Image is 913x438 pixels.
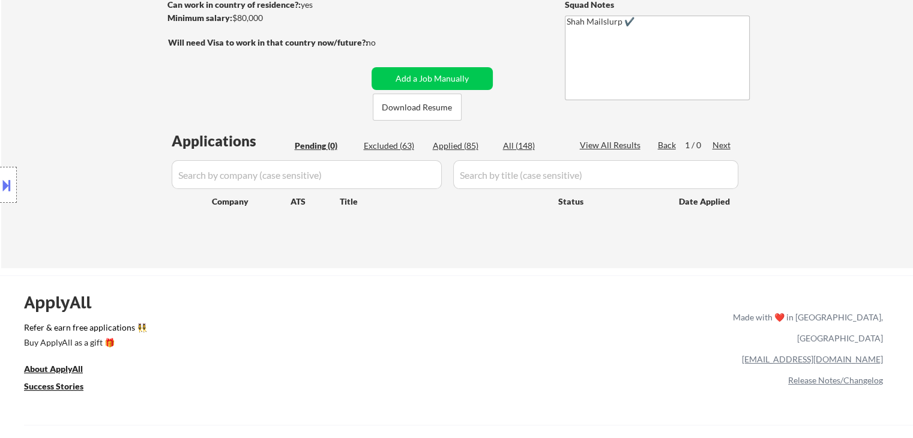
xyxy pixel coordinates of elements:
u: About ApplyAll [24,364,83,374]
div: Applications [172,134,291,148]
div: no [366,37,400,49]
div: Applied (85) [433,140,493,152]
div: ApplyAll [24,292,105,313]
input: Search by company (case sensitive) [172,160,442,189]
button: Add a Job Manually [372,67,493,90]
div: Date Applied [679,196,732,208]
div: 1 / 0 [685,139,713,151]
div: Made with ❤️ in [GEOGRAPHIC_DATA], [GEOGRAPHIC_DATA] [728,307,883,349]
input: Search by title (case sensitive) [453,160,738,189]
div: Next [713,139,732,151]
div: All (148) [503,140,563,152]
a: Buy ApplyAll as a gift 🎁 [24,336,144,351]
strong: Minimum salary: [167,13,232,23]
div: ATS [291,196,340,208]
div: Back [658,139,677,151]
a: Success Stories [24,380,100,395]
div: Company [212,196,291,208]
div: Title [340,196,547,208]
button: Download Resume [373,94,462,121]
strong: Will need Visa to work in that country now/future?: [168,37,368,47]
div: Pending (0) [295,140,355,152]
div: Status [558,190,661,212]
a: Release Notes/Changelog [788,375,883,385]
div: $80,000 [167,12,367,24]
a: Refer & earn free applications 👯‍♀️ [24,323,482,336]
div: Excluded (63) [364,140,424,152]
div: Buy ApplyAll as a gift 🎁 [24,338,144,347]
u: Success Stories [24,381,83,391]
a: [EMAIL_ADDRESS][DOMAIN_NAME] [742,354,883,364]
div: View All Results [580,139,644,151]
a: About ApplyAll [24,362,100,377]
